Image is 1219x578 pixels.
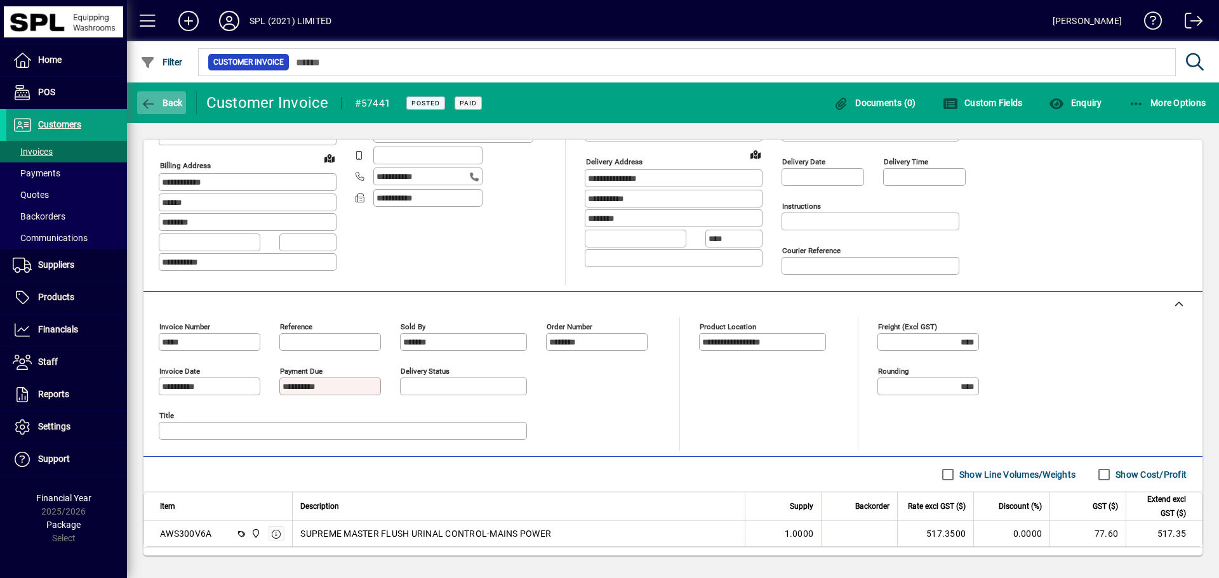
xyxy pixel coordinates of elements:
span: Discount (%) [999,499,1042,513]
mat-label: Freight (excl GST) [878,322,937,331]
td: 77.60 [1049,521,1126,546]
span: Reports [38,389,69,399]
span: Backorders [13,211,65,221]
span: Customer Invoice [213,56,284,69]
div: AWS300V6A [160,527,211,540]
a: Reports [6,379,127,411]
span: Back [140,98,183,108]
span: Documents (0) [834,98,916,108]
a: Logout [1175,3,1203,44]
span: SPL (2021) Limited [248,527,262,541]
td: 517.35 [1126,521,1202,546]
span: Communications [13,233,88,243]
div: SPL (2021) LIMITED [250,11,331,31]
label: Show Line Volumes/Weights [957,468,1076,481]
a: Products [6,282,127,313]
mat-label: Sold by [401,322,425,331]
span: More Options [1129,98,1206,108]
button: More Options [1126,91,1209,114]
span: Filter [140,57,183,67]
span: Custom Fields [943,98,1023,108]
span: GST ($) [1093,499,1118,513]
button: Enquiry [1046,91,1105,114]
span: Paid [460,99,477,107]
span: Invoices [13,147,53,157]
mat-label: Delivery time [884,157,928,166]
span: Financial Year [36,493,91,503]
span: Posted [411,99,440,107]
span: Enquiry [1049,98,1102,108]
mat-label: Reference [280,322,312,331]
mat-label: Invoice number [159,322,210,331]
button: Documents (0) [830,91,919,114]
span: Support [38,454,70,464]
span: Quotes [13,190,49,200]
button: Back [137,91,186,114]
span: Rate excl GST ($) [908,499,966,513]
span: Staff [38,357,58,367]
span: Item [160,499,175,513]
a: Communications [6,227,127,249]
span: POS [38,87,55,97]
span: Payments [13,168,60,178]
label: Show Cost/Profit [1113,468,1187,481]
span: Suppliers [38,259,74,270]
a: Financials [6,314,127,346]
span: Products [38,292,74,302]
span: 1.0000 [785,527,814,540]
span: Home [38,55,62,65]
a: Support [6,443,127,475]
span: Extend excl GST ($) [1134,492,1186,520]
a: Backorders [6,206,127,227]
button: Filter [137,51,186,74]
app-page-header-button: Back [127,91,197,114]
a: Payments [6,162,127,184]
a: Staff [6,346,127,378]
span: SUPREME MASTER FLUSH URINAL CONTROL-MAINS POWER [300,527,551,540]
span: Description [300,499,339,513]
span: Customers [38,119,81,129]
a: Settings [6,411,127,443]
mat-label: Rounding [878,367,909,376]
a: Suppliers [6,249,127,281]
mat-label: Invoice date [159,367,200,376]
a: Quotes [6,184,127,206]
mat-label: Delivery status [401,367,450,376]
td: 0.0000 [973,521,1049,546]
span: Backorder [855,499,889,513]
mat-label: Order number [547,322,592,331]
mat-label: Title [159,411,174,420]
button: Add [168,10,209,32]
span: Settings [38,421,70,431]
div: 517.3500 [905,527,966,540]
mat-label: Payment due [280,367,323,376]
a: Invoices [6,141,127,162]
div: #57441 [355,93,391,114]
button: Profile [209,10,250,32]
a: Knowledge Base [1135,3,1162,44]
mat-label: Courier Reference [782,246,841,255]
div: Customer Invoice [206,93,329,113]
a: POS [6,77,127,108]
a: View on map [319,148,340,168]
a: Home [6,44,127,76]
div: [PERSON_NAME] [1053,11,1122,31]
mat-label: Product location [700,322,756,331]
mat-label: Instructions [782,202,821,211]
span: Financials [38,324,78,334]
mat-label: Delivery date [782,157,825,166]
span: Supply [790,499,813,513]
span: Package [46,520,81,530]
a: View on map [745,144,766,164]
button: Custom Fields [940,91,1026,114]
